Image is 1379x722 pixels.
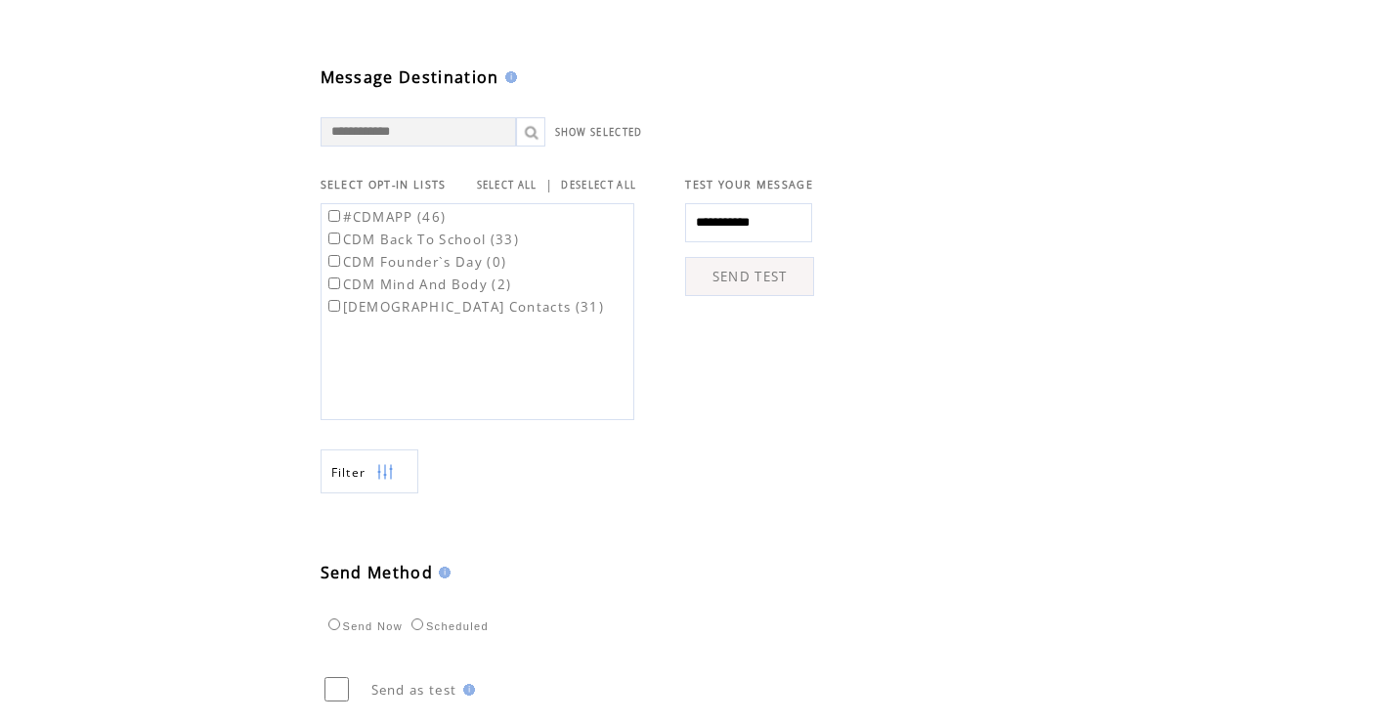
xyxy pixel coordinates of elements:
span: SELECT OPT-IN LISTS [321,178,447,191]
span: Send as test [371,681,457,699]
input: CDM Back To School (33) [328,233,340,244]
a: SEND TEST [685,257,814,296]
span: Message Destination [321,66,499,88]
span: TEST YOUR MESSAGE [685,178,813,191]
input: Scheduled [411,618,423,630]
span: Send Method [321,562,434,583]
a: Filter [321,449,418,493]
span: | [545,176,553,193]
label: [DEMOGRAPHIC_DATA] Contacts (31) [324,298,605,316]
img: help.gif [499,71,517,83]
a: SELECT ALL [477,179,538,191]
label: Scheduled [407,620,489,632]
label: CDM Mind And Body (2) [324,276,512,293]
input: #CDMAPP (46) [328,210,340,222]
input: CDM Founder`s Day (0) [328,255,340,267]
a: DESELECT ALL [561,179,636,191]
label: CDM Back To School (33) [324,231,520,248]
img: help.gif [433,567,451,578]
label: Send Now [323,620,403,632]
a: SHOW SELECTED [555,126,643,139]
input: CDM Mind And Body (2) [328,277,340,289]
img: filters.png [376,450,394,494]
img: help.gif [457,684,475,696]
span: Show filters [331,464,366,481]
input: [DEMOGRAPHIC_DATA] Contacts (31) [328,300,340,312]
label: #CDMAPP (46) [324,208,447,226]
label: CDM Founder`s Day (0) [324,253,507,271]
input: Send Now [328,618,340,630]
